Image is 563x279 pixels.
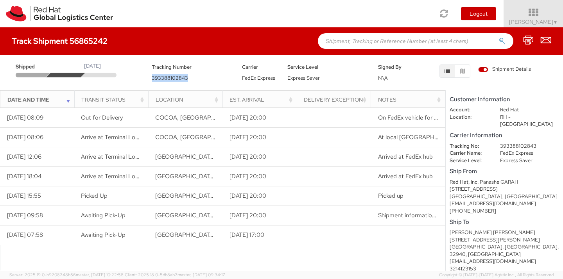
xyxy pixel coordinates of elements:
[450,132,559,139] h5: Carrier Information
[450,207,559,215] div: [PHONE_NUMBER]
[222,225,297,245] td: [DATE] 17:00
[7,96,72,104] div: Date and Time
[155,192,341,200] span: RALEIGH, NC, US
[178,272,225,277] span: master, [DATE] 09:34:17
[222,167,297,186] td: [DATE] 20:00
[378,96,443,104] div: Notes
[378,153,433,161] span: Arrived at FedEx hub
[152,75,188,81] span: 393388102843
[81,153,152,161] span: Arrive at Terminal Location
[450,96,559,103] h5: Customer Information
[81,133,152,141] span: Arrive at Terminal Location
[155,231,341,239] span: RALEIGH, NC, US
[156,96,220,104] div: Location
[450,186,559,193] div: [STREET_ADDRESS]
[378,133,478,141] span: At local FedEx facility
[155,211,341,219] span: RALEIGH, NC, US
[450,168,559,175] h5: Ship From
[230,96,294,104] div: Est. Arrival
[287,75,320,81] span: Express Saver
[287,64,366,70] h5: Service Level
[222,147,297,167] td: [DATE] 20:00
[478,66,531,73] span: Shipment Details
[155,114,303,122] span: COCOA, FL, US
[222,108,297,128] td: [DATE] 20:00
[155,133,303,141] span: COCOA, FL, US
[444,157,494,165] dt: Service Level:
[81,96,146,104] div: Transit Status
[450,258,559,265] div: [EMAIL_ADDRESS][DOMAIN_NAME]
[450,229,559,236] div: [PERSON_NAME] [PERSON_NAME]
[304,96,368,104] div: Delivery Exception
[378,114,454,122] span: On FedEx vehicle for delivery
[450,265,559,273] div: 3214123153
[84,63,101,70] div: [DATE]
[81,211,126,219] span: Awaiting Pick-Up
[16,63,49,71] span: Shipped
[318,33,513,49] input: Shipment, Tracking or Reference Number (at least 4 chars)
[450,243,559,258] div: [GEOGRAPHIC_DATA], [GEOGRAPHIC_DATA], 32940, [GEOGRAPHIC_DATA]
[222,206,297,225] td: [DATE] 20:00
[81,192,108,200] span: Picked Up
[450,200,559,207] div: [EMAIL_ADDRESS][DOMAIN_NAME]
[378,75,388,81] span: N\A
[450,179,559,186] div: Red Hat, Inc. Panashe GARAH
[76,272,124,277] span: master, [DATE] 10:22:58
[450,236,559,244] div: [STREET_ADDRESS][PERSON_NAME]
[155,172,341,180] span: RALEIGH, NC, US
[378,192,403,200] span: Picked up
[9,272,124,277] span: Server: 2025.19.0-b9208248b56
[12,37,108,45] h4: Track Shipment 56865242
[242,75,275,81] span: FedEx Express
[6,6,113,21] img: rh-logistics-00dfa346123c4ec078e1.svg
[439,272,554,278] span: Copyright © [DATE]-[DATE] Agistix Inc., All Rights Reserved
[378,211,473,219] span: Shipment information sent to FedEx
[152,64,231,70] h5: Tracking Number
[378,64,412,70] h5: Signed By
[444,106,494,114] dt: Account:
[444,114,494,121] dt: Location:
[155,153,341,161] span: MEMPHIS, TN, US
[444,150,494,157] dt: Carrier Name:
[81,231,126,239] span: Awaiting Pick-Up
[81,172,152,180] span: Arrive at Terminal Location
[509,18,558,25] span: [PERSON_NAME]
[450,193,559,200] div: [GEOGRAPHIC_DATA], [GEOGRAPHIC_DATA]
[222,186,297,206] td: [DATE] 20:00
[125,272,225,277] span: Client: 2025.18.0-5db8ab7
[450,219,559,225] h5: Ship To
[242,64,276,70] h5: Carrier
[222,128,297,147] td: [DATE] 20:00
[478,66,531,74] label: Shipment Details
[81,114,123,122] span: Out for Delivery
[553,19,558,25] span: ▼
[461,7,496,20] button: Logout
[378,172,433,180] span: Arrived at FedEx hub
[444,143,494,150] dt: Tracking No:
